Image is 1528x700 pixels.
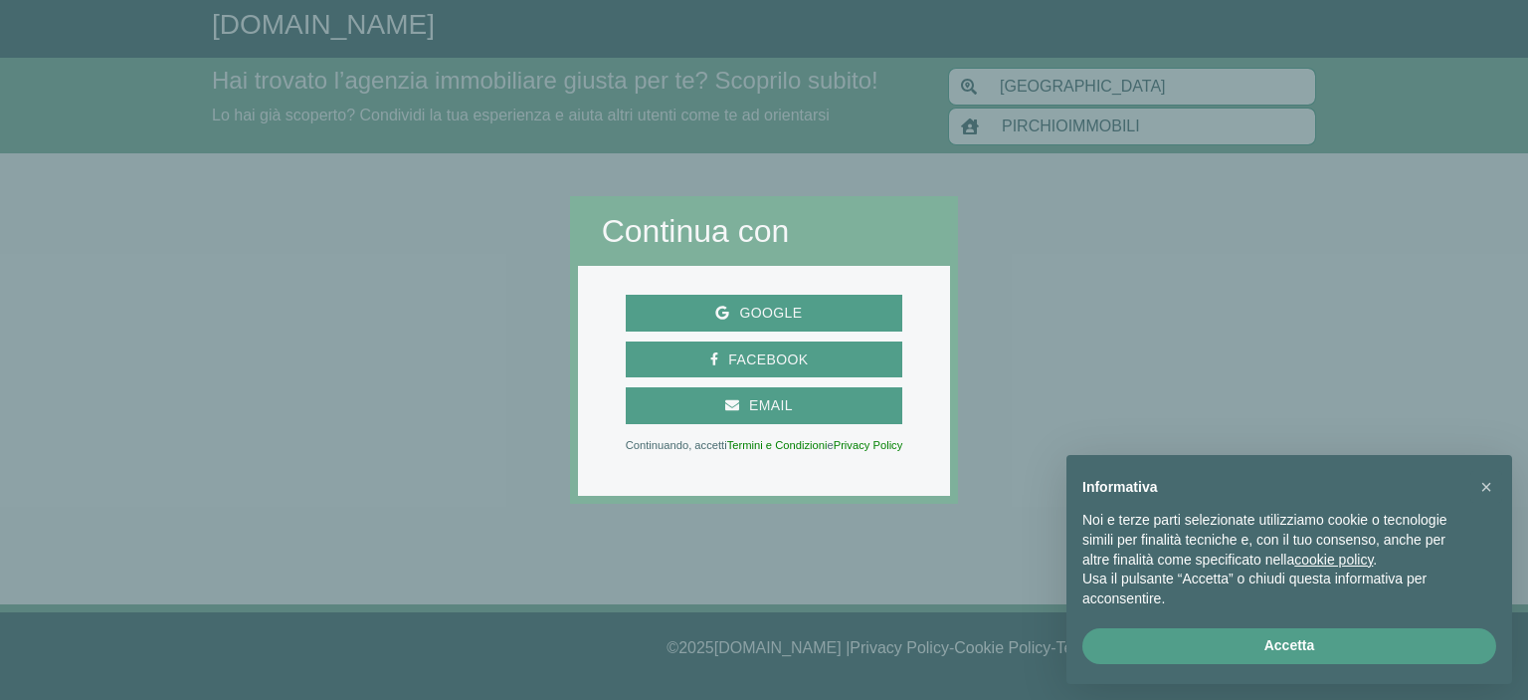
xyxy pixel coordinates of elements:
[626,440,903,450] p: Continuando, accetti e
[1082,570,1464,608] p: Usa il pulsante “Accetta” o chiudi questa informativa per acconsentire.
[1082,511,1464,570] p: Noi e terze parti selezionate utilizziamo cookie o tecnologie simili per finalità tecniche e, con...
[727,439,828,451] a: Termini e Condizioni
[1480,476,1492,498] span: ×
[1470,471,1502,503] button: Chiudi questa informativa
[1294,552,1373,568] a: cookie policy - il link si apre in una nuova scheda
[602,212,927,250] h2: Continua con
[718,348,818,372] span: Facebook
[729,301,812,326] span: Google
[626,387,903,424] button: Email
[626,295,903,332] button: Google
[1082,479,1464,496] h2: Informativa
[626,342,903,378] button: Facebook
[834,439,903,451] a: Privacy Policy
[1082,628,1496,664] button: Accetta
[739,393,803,418] span: Email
